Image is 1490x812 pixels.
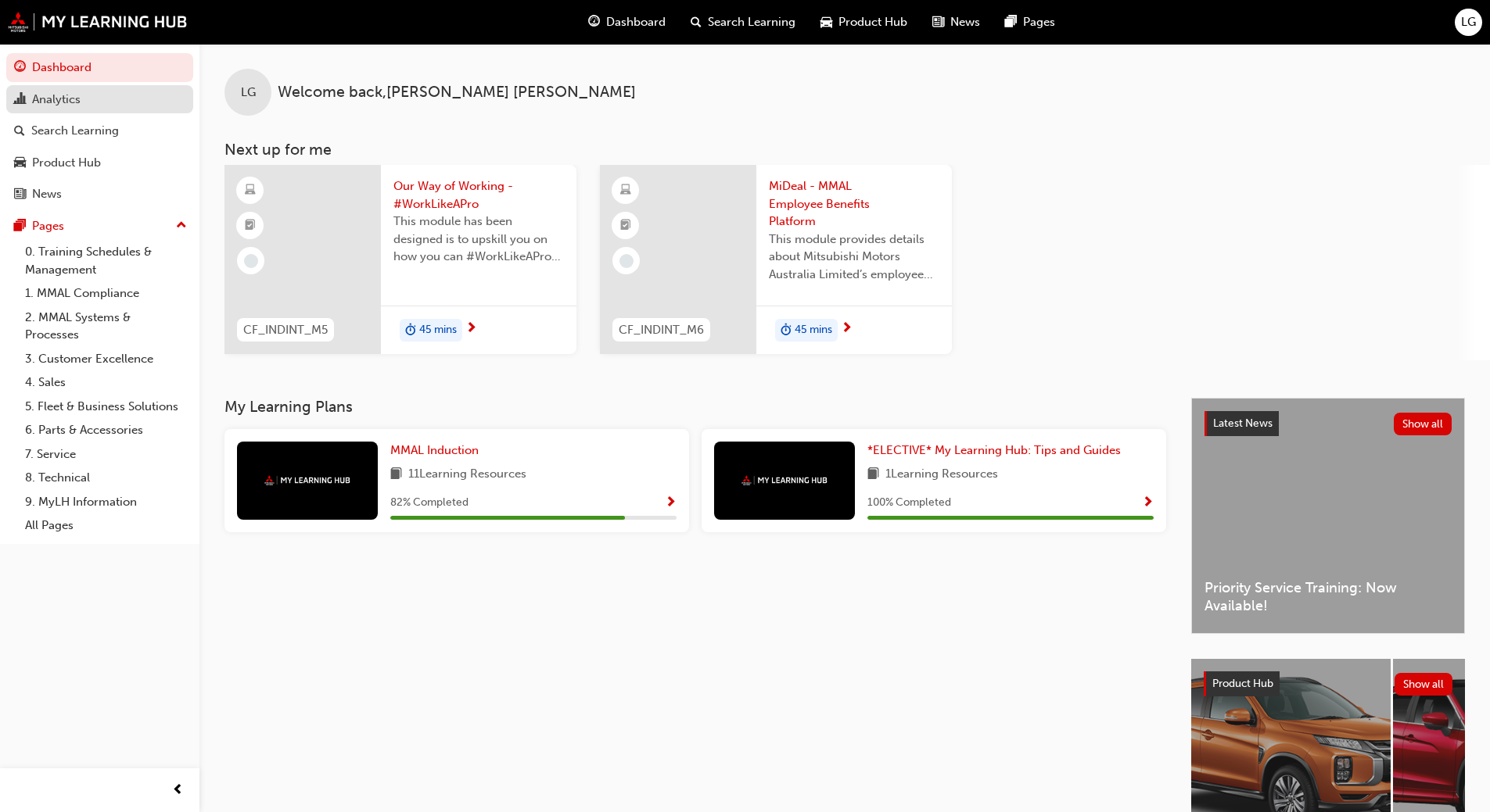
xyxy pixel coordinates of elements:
[867,494,951,512] span: 100 % Completed
[606,13,666,31] span: Dashboard
[1394,413,1452,435] button: Show all
[278,84,636,102] span: Welcome back , [PERSON_NAME] [PERSON_NAME]
[245,181,256,201] span: learningResourceType_ELEARNING-icon
[619,254,634,268] span: learningRecordVerb_NONE-icon
[390,465,402,485] span: book-icon
[867,465,879,485] span: book-icon
[14,156,26,170] span: car-icon
[1395,673,1453,696] button: Show all
[6,116,193,145] a: Search Learning
[867,443,1121,457] span: *ELECTIVE* My Learning Hub: Tips and Guides
[1205,411,1452,436] a: Latest NewsShow all
[1005,13,1017,32] span: pages-icon
[620,216,631,236] span: booktick-icon
[19,513,193,538] a: All Pages
[619,321,704,339] span: CF_INDINT_M6
[838,13,907,31] span: Product Hub
[6,148,193,177] a: Product Hub
[1461,13,1476,31] span: LG
[885,465,998,485] span: 1 Learning Resources
[1191,398,1465,634] a: Latest NewsShow allPriority Service Training: Now Available!
[950,13,980,31] span: News
[31,122,119,140] div: Search Learning
[405,320,416,341] span: duration-icon
[1455,9,1482,36] button: LG
[393,213,564,266] span: This module has been designed is to upskill you on how you can #WorkLikeAPro at Mitsubishi Motors...
[1142,493,1154,513] button: Show Progress
[576,6,678,38] a: guage-iconDashboard
[224,398,1166,416] h3: My Learning Plans
[1205,579,1452,614] span: Priority Service Training: Now Available!
[243,321,328,339] span: CF_INDINT_M5
[19,466,193,490] a: 8. Technical
[224,165,576,354] a: CF_INDINT_M5Our Way of Working - #WorkLikeAProThis module has been designed is to upskill you on ...
[6,85,193,114] a: Analytics
[808,6,920,38] a: car-iconProduct Hub
[32,217,64,235] div: Pages
[1212,677,1273,690] span: Product Hub
[14,61,26,75] span: guage-icon
[1213,417,1273,430] span: Latest News
[14,93,26,107] span: chart-icon
[390,494,469,512] span: 82 % Completed
[264,475,350,485] img: mmal
[19,370,193,395] a: 4. Sales
[932,13,944,32] span: news-icon
[19,490,193,514] a: 9. MyLH Information
[588,13,600,32] span: guage-icon
[19,306,193,347] a: 2. MMAL Systems & Processes
[244,254,258,268] span: learningRecordVerb_NONE-icon
[19,395,193,419] a: 5. Fleet & Business Solutions
[245,216,256,236] span: booktick-icon
[19,347,193,371] a: 3. Customer Excellence
[6,50,193,212] button: DashboardAnalyticsSearch LearningProduct HubNews
[390,443,479,457] span: MMAL Induction
[769,231,939,284] span: This module provides details about Mitsubishi Motors Australia Limited’s employee benefits platfo...
[6,212,193,241] button: Pages
[820,13,832,32] span: car-icon
[620,181,631,201] span: learningResourceType_ELEARNING-icon
[14,220,26,234] span: pages-icon
[795,321,832,339] span: 45 mins
[920,6,993,38] a: news-iconNews
[6,180,193,209] a: News
[691,13,702,32] span: search-icon
[741,475,828,485] img: mmal
[1142,496,1154,510] span: Show Progress
[172,781,184,800] span: prev-icon
[419,321,457,339] span: 45 mins
[176,216,187,236] span: up-icon
[19,281,193,306] a: 1. MMAL Compliance
[32,91,81,109] div: Analytics
[19,240,193,281] a: 0. Training Schedules & Management
[6,53,193,82] a: Dashboard
[393,177,564,213] span: Our Way of Working - #WorkLikeAPro
[199,141,1490,159] h3: Next up for me
[19,442,193,467] a: 7. Service
[665,493,677,513] button: Show Progress
[14,188,26,202] span: news-icon
[32,154,101,172] div: Product Hub
[32,185,62,203] div: News
[14,124,25,138] span: search-icon
[8,12,188,32] img: mmal
[390,442,485,460] a: MMAL Induction
[841,322,853,336] span: next-icon
[769,177,939,231] span: MiDeal - MMAL Employee Benefits Platform
[678,6,808,38] a: search-iconSearch Learning
[708,13,795,31] span: Search Learning
[19,418,193,442] a: 6. Parts & Accessories
[408,465,526,485] span: 11 Learning Resources
[665,496,677,510] span: Show Progress
[600,165,952,354] a: CF_INDINT_M6MiDeal - MMAL Employee Benefits PlatformThis module provides details about Mitsubishi...
[1204,671,1452,696] a: Product HubShow all
[993,6,1068,38] a: pages-iconPages
[1023,13,1055,31] span: Pages
[241,84,256,102] span: LG
[781,320,792,341] span: duration-icon
[465,322,477,336] span: next-icon
[867,442,1127,460] a: *ELECTIVE* My Learning Hub: Tips and Guides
